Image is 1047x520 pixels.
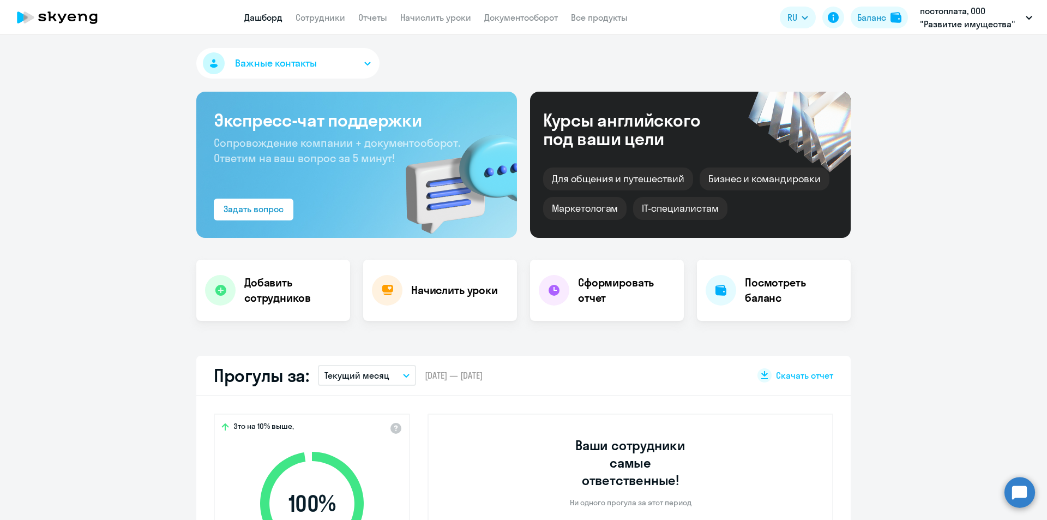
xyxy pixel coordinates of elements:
a: Все продукты [571,12,628,23]
p: постоплата, ООО "Развитие имущества" (РУСВАТА) [920,4,1021,31]
span: Сопровождение компании + документооборот. Ответим на ваш вопрос за 5 минут! [214,136,460,165]
h4: Сформировать отчет [578,275,675,306]
img: balance [890,12,901,23]
h4: Посмотреть баланс [745,275,842,306]
button: Балансbalance [851,7,908,28]
a: Документооборот [484,12,558,23]
span: Это на 10% выше, [233,421,294,434]
p: Текущий месяц [324,369,389,382]
img: bg-img [390,115,517,238]
h4: Начислить уроки [411,283,498,298]
button: постоплата, ООО "Развитие имущества" (РУСВАТА) [914,4,1038,31]
a: Отчеты [358,12,387,23]
span: [DATE] — [DATE] [425,369,483,381]
button: Текущий месяц [318,365,416,386]
div: Задать вопрос [224,202,284,216]
h3: Экспресс-чат поддержки [214,109,500,131]
a: Начислить уроки [400,12,471,23]
button: RU [780,7,816,28]
a: Сотрудники [296,12,345,23]
div: Баланс [857,11,886,24]
a: Дашборд [244,12,282,23]
div: IT-специалистам [633,197,727,220]
span: RU [787,11,797,24]
div: Курсы английского под ваши цели [543,111,730,148]
p: Ни одного прогула за этот период [570,498,691,507]
button: Задать вопрос [214,199,293,220]
h4: Добавить сотрудников [244,275,341,306]
div: Для общения и путешествий [543,168,693,190]
span: Скачать отчет [776,369,833,381]
h3: Ваши сотрудники самые ответственные! [561,437,701,489]
div: Бизнес и командировки [700,168,829,190]
span: 100 % [249,491,375,517]
div: Маркетологам [543,197,627,220]
button: Важные контакты [196,48,380,79]
span: Важные контакты [235,56,317,70]
h2: Прогулы за: [214,364,309,386]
